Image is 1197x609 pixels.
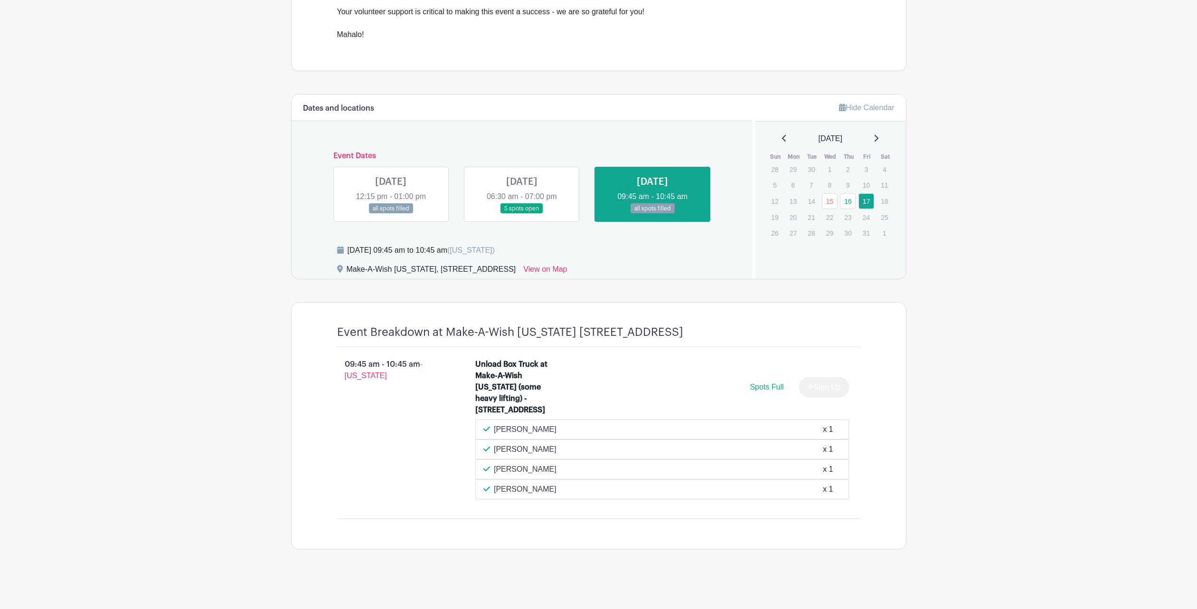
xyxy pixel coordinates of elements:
[785,152,803,162] th: Mon
[803,210,819,225] p: 21
[326,152,718,161] h6: Event Dates
[858,193,874,209] a: 17
[447,246,495,254] span: ([US_STATE])
[877,210,892,225] p: 25
[840,162,856,177] p: 2
[785,162,801,177] p: 29
[785,210,801,225] p: 20
[858,178,874,192] p: 10
[822,178,838,192] p: 8
[494,464,556,475] p: [PERSON_NAME]
[840,178,856,192] p: 9
[523,264,567,279] a: View on Map
[822,226,838,240] p: 29
[823,444,833,455] div: x 1
[475,359,557,416] div: Unload Box Truck at Make-A-Wish [US_STATE] (some heavy lifting) - [STREET_ADDRESS]
[877,194,892,209] p: 18
[322,355,461,385] p: 09:45 am - 10:45 am
[840,210,856,225] p: 23
[803,226,819,240] p: 28
[494,444,556,455] p: [PERSON_NAME]
[337,325,683,339] h4: Event Breakdown at Make-A-Wish [US_STATE] [STREET_ADDRESS]
[840,226,856,240] p: 30
[766,152,785,162] th: Sun
[839,104,894,112] a: Hide Calendar
[823,464,833,475] div: x 1
[822,210,838,225] p: 22
[494,424,556,435] p: [PERSON_NAME]
[767,226,782,240] p: 26
[819,133,842,144] span: [DATE]
[347,264,516,279] div: Make-A-Wish [US_STATE], [STREET_ADDRESS]
[877,178,892,192] p: 11
[877,226,892,240] p: 1
[823,424,833,435] div: x 1
[803,162,819,177] p: 30
[767,210,782,225] p: 19
[767,194,782,209] p: 12
[767,162,782,177] p: 28
[803,178,819,192] p: 7
[767,178,782,192] p: 5
[785,226,801,240] p: 27
[821,152,840,162] th: Wed
[876,152,895,162] th: Sat
[348,245,495,256] div: [DATE] 09:45 am to 10:45 am
[877,162,892,177] p: 4
[494,484,556,495] p: [PERSON_NAME]
[803,194,819,209] p: 14
[822,193,838,209] a: 15
[858,210,874,225] p: 24
[785,194,801,209] p: 13
[822,162,838,177] p: 1
[803,152,821,162] th: Tue
[839,152,858,162] th: Thu
[840,193,856,209] a: 16
[785,178,801,192] p: 6
[823,484,833,495] div: x 1
[303,104,374,113] h6: Dates and locations
[750,383,783,391] span: Spots Full
[858,152,877,162] th: Fri
[858,226,874,240] p: 31
[858,162,874,177] p: 3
